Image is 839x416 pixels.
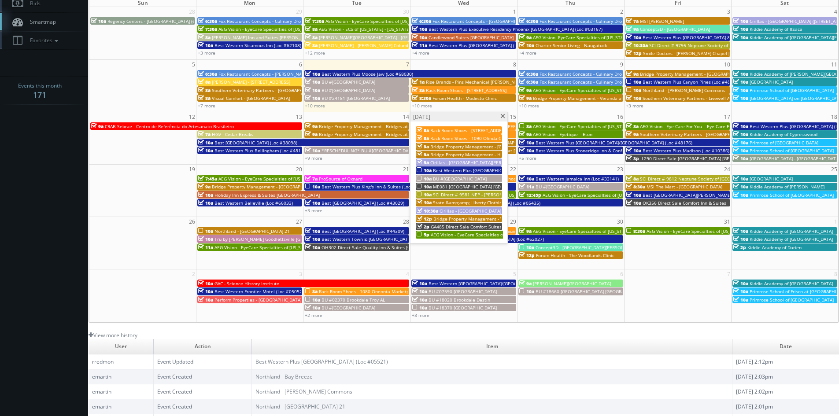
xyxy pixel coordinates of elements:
span: Rack Room Shoes - [STREET_ADDRESS][PERSON_NAME] [430,127,546,133]
span: 9a [198,184,211,190]
span: 8a [417,135,429,141]
span: 7a [626,18,639,24]
span: SCI Direct # 9795 Neptune Society of Chico [649,42,741,48]
a: +4 more [519,50,536,56]
span: 10a [519,176,534,182]
span: Holiday Inn Express & Suites [GEOGRAPHIC_DATA] [214,192,320,198]
span: Best Western Jamaica Inn (Loc #33141) [536,176,619,182]
span: AEG Vision - EyeCare Specialties of [US_STATE] – [PERSON_NAME] Ridge Eye Care [533,228,704,234]
span: 8:30a [626,184,645,190]
span: 10a [305,95,320,101]
span: Fox Restaurant Concepts - Culinary Dropout - [GEOGRAPHIC_DATA] [540,71,679,77]
span: 8a [198,79,211,85]
span: Bridge Property Management - Bridges at [GEOGRAPHIC_DATA] [319,131,452,137]
span: Best [GEOGRAPHIC_DATA] (Loc #43029) [322,200,404,206]
span: 10a [519,42,534,48]
span: Best Western Plus [GEOGRAPHIC_DATA] &amp; Suites (Loc #44475) [643,34,784,40]
span: 10a [733,18,748,24]
span: 7a [305,176,318,182]
span: Concept3D - [GEOGRAPHIC_DATA] [640,26,710,32]
span: 9a [626,26,639,32]
span: BU #[GEOGRAPHIC_DATA] [433,176,487,182]
span: MSI The Mart - [GEOGRAPHIC_DATA] [647,184,722,190]
span: Northland - [GEOGRAPHIC_DATA] 21 [214,228,290,234]
span: 10a [733,228,748,234]
span: CRAB Sebrae - Centro de Referência do Artesanato Brasileiro [105,123,234,129]
span: Best [GEOGRAPHIC_DATA][PERSON_NAME] (Loc #32091) [643,192,760,198]
span: 10:30a [626,42,648,48]
span: 10a [91,18,106,24]
span: Northland - [PERSON_NAME] Commons [643,87,725,93]
span: Rise Brands - Pins Mechanical [PERSON_NAME] [426,79,525,85]
span: 10a [305,236,320,242]
span: Bridge Property Management - Bridges at [GEOGRAPHIC_DATA] [319,123,452,129]
span: Fox Restaurant Concepts - [PERSON_NAME][GEOGRAPHIC_DATA] [218,71,353,77]
span: 10a [733,147,748,154]
span: Bridge Property Management - [GEOGRAPHIC_DATA] at [GEOGRAPHIC_DATA] [212,184,372,190]
span: Best [GEOGRAPHIC_DATA] (Loc #38098) [214,140,297,146]
span: 12:45p [519,192,541,198]
span: 10a [519,244,534,250]
span: Perform Properties - [GEOGRAPHIC_DATA] [214,297,302,303]
span: 10a [305,184,320,190]
a: +10 more [412,103,432,109]
span: Primrose School of [GEOGRAPHIC_DATA] [750,87,834,93]
a: +12 more [305,50,325,56]
span: Best Western Plus Moose Jaw (Loc #68030) [322,71,413,77]
span: 10a [305,244,320,250]
span: 7 [405,60,410,69]
span: 9a [417,144,429,150]
span: 10a [733,140,748,146]
span: AEG Vision - EyeCare Specialties of [US_STATE] – [PERSON_NAME] & Associates [543,192,709,198]
span: 10a [519,140,534,146]
span: AEG Vision - Eye Care For You – Eye Care For You ([PERSON_NAME]) [640,123,781,129]
span: 10a [733,123,748,129]
span: 8a [626,176,639,182]
span: Kiddie Academy of Cypresswood [750,131,817,137]
span: 9a [519,280,532,287]
span: BU #[GEOGRAPHIC_DATA] [322,79,375,85]
span: GAC - Science History Institute [214,280,279,287]
span: 8a [626,123,639,129]
span: 12p [626,50,642,56]
span: Kiddie Academy of [GEOGRAPHIC_DATA] [750,280,833,287]
a: View more history [89,331,137,339]
span: AEG Vision -EyeCare Specialties of [US_STATE] – Eyes On Sammamish [533,34,679,40]
span: SCI Direct # 9812 Neptune Society of [GEOGRAPHIC_DATA] [640,176,763,182]
span: AEG Vision - EyeCare Specialties of [US_STATE] – [PERSON_NAME] EyeCare [214,244,371,250]
span: [PERSON_NAME] Inn and Suites [PERSON_NAME] [212,34,314,40]
span: Best Western Plus [GEOGRAPHIC_DATA] (Loc #35038) [429,42,540,48]
span: HGV - Cedar Breaks [212,131,253,137]
span: Fox Restaurant Concepts - Culinary Dropout - [GEOGRAPHIC_DATA] [540,18,679,24]
span: Bridge Property Management - Vinings at [GEOGRAPHIC_DATA] [433,216,566,222]
span: 10a [412,34,427,40]
span: 7a [198,131,211,137]
span: 29 [295,7,303,16]
span: State &amp;amp; Liberty Clothing - [GEOGRAPHIC_DATA] [433,199,552,206]
span: 10a [305,305,320,311]
span: 9a [626,131,639,137]
span: BU #07590 [GEOGRAPHIC_DATA] [429,288,497,295]
span: 8a [198,87,211,93]
span: 6:30a [198,18,217,24]
span: 8a [305,288,318,295]
span: Kiddie Academy of [GEOGRAPHIC_DATA] [750,236,833,242]
span: 9a [91,123,103,129]
span: 10a [733,34,748,40]
span: 8a [417,127,429,133]
span: 10a [733,155,748,162]
span: Southern Veterinary Partners - Livewell Animal Urgent Care of [GEOGRAPHIC_DATA] [643,95,818,101]
span: 10a [417,176,432,182]
span: Bridge Property Management - [GEOGRAPHIC_DATA] [640,71,750,77]
span: 10a [733,71,748,77]
span: 10a [305,71,320,77]
span: 9a [626,71,639,77]
span: Southern Veterinary Partners - [GEOGRAPHIC_DATA] [212,87,321,93]
span: Fox Restaurant Concepts - Culinary Dropout - [GEOGRAPHIC_DATA] [218,18,358,24]
span: AEG Vision - EyeCare Specialties of [US_STATE] – [PERSON_NAME] Eye Care [533,87,691,93]
span: 10a [417,167,432,173]
span: Regency Centers - [GEOGRAPHIC_DATA] (63020) [107,18,207,24]
span: 30 [402,7,410,16]
span: 12 [188,112,196,121]
span: 11a [519,184,534,190]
